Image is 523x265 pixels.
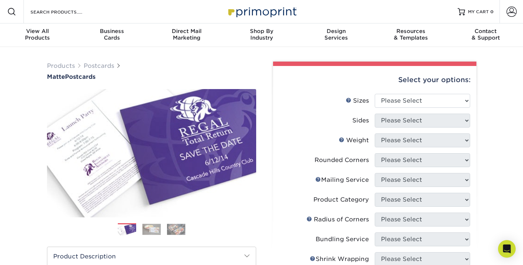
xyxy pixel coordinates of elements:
span: Resources [374,28,448,34]
span: Design [299,28,374,34]
div: Industry [224,28,299,41]
a: Direct MailMarketing [149,23,224,47]
img: Postcards 01 [118,224,136,236]
div: Radius of Corners [306,215,369,224]
div: Open Intercom Messenger [498,240,516,258]
div: Sides [352,116,369,125]
div: & Support [448,28,523,41]
a: MattePostcards [47,73,256,80]
img: Primoprint [225,4,298,19]
div: Weight [339,136,369,145]
a: Postcards [84,62,114,69]
h1: Postcards [47,73,256,80]
div: Product Category [313,195,369,204]
span: Shop By [224,28,299,34]
div: Cards [75,28,150,41]
span: Contact [448,28,523,34]
span: Direct Mail [149,28,224,34]
img: Matte 01 [47,81,256,225]
div: & Templates [374,28,448,41]
a: Resources& Templates [374,23,448,47]
div: Services [299,28,374,41]
a: Contact& Support [448,23,523,47]
div: Marketing [149,28,224,41]
div: Mailing Service [315,176,369,184]
div: Rounded Corners [315,156,369,165]
div: Sizes [346,96,369,105]
div: Shrink Wrapping [310,255,369,264]
span: 0 [490,9,494,14]
input: SEARCH PRODUCTS..... [30,7,101,16]
div: Select your options: [279,66,471,94]
a: Shop ByIndustry [224,23,299,47]
img: Postcards 03 [167,224,185,235]
a: Products [47,62,75,69]
span: Business [75,28,150,34]
a: BusinessCards [75,23,150,47]
img: Postcards 02 [142,224,161,235]
span: Matte [47,73,65,80]
span: MY CART [468,9,489,15]
a: DesignServices [299,23,374,47]
div: Bundling Service [316,235,369,244]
